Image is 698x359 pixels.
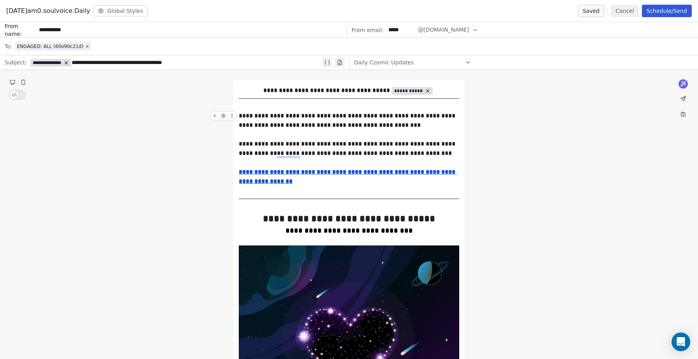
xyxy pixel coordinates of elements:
[93,5,148,16] button: Global Styles
[5,22,36,38] span: From name:
[642,5,692,17] button: Schedule/Send
[17,43,83,50] span: ENGAGED: ALL (60o90c21d)
[354,59,414,66] span: Daily Cosmic Updates
[352,26,384,34] span: From email:
[611,5,638,17] button: Cancel
[5,59,27,69] span: Subject:
[578,5,604,17] button: Saved
[672,332,690,351] div: Open Intercom Messenger
[418,26,469,34] span: @[DOMAIN_NAME]
[6,6,90,16] span: [DATE]am0.soulvoice.Daily
[5,43,12,50] span: To:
